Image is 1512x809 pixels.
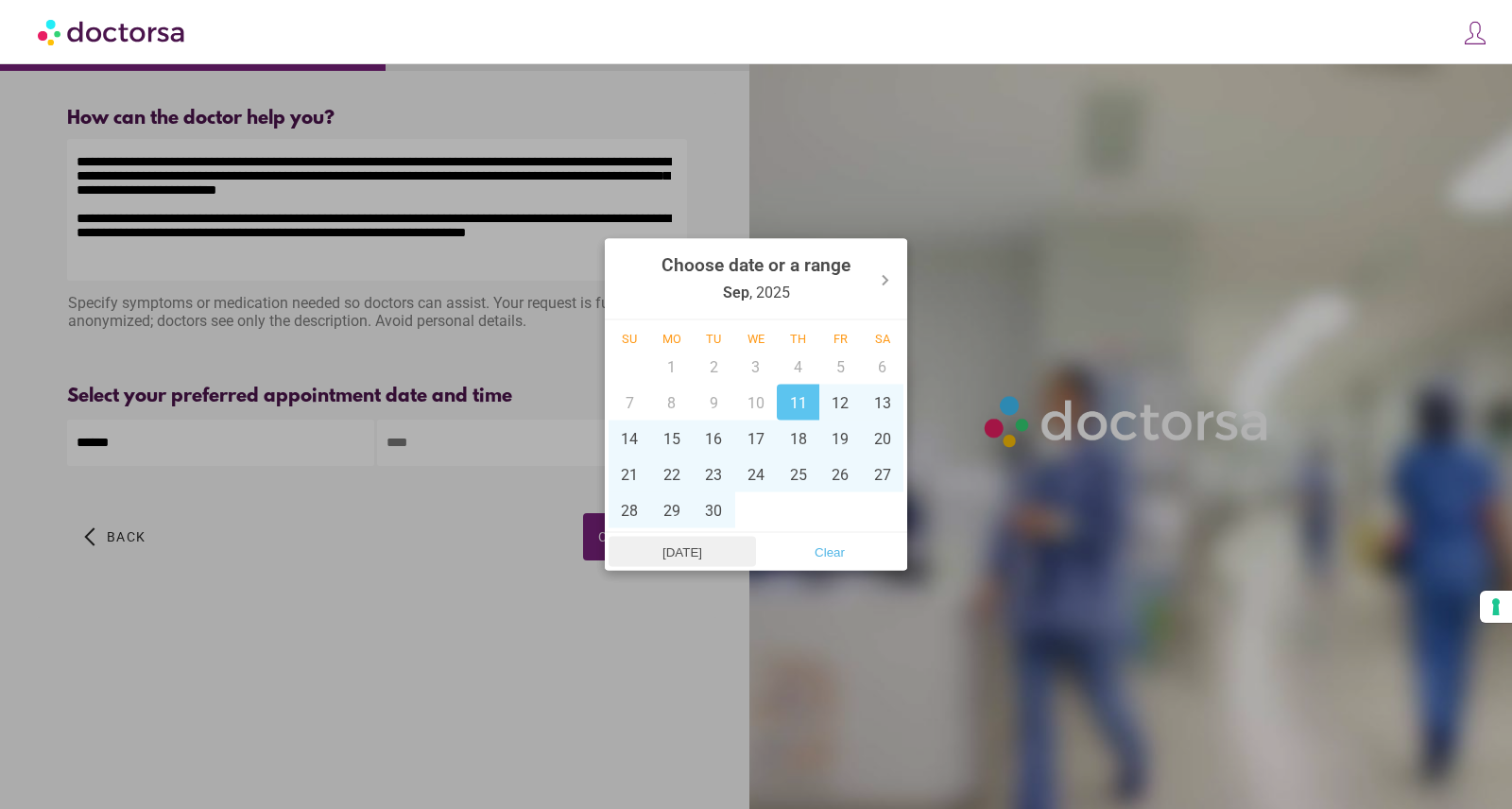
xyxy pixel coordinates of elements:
img: Doctorsa.com [38,10,187,53]
div: 9 [693,385,735,421]
div: 4 [777,349,819,385]
div: 20 [861,421,903,456]
div: 23 [693,456,735,492]
div: Mo [651,332,694,346]
div: 6 [861,349,903,385]
div: 21 [609,456,651,492]
div: Tu [693,332,735,346]
div: We [735,332,778,346]
div: 12 [819,385,862,421]
div: 22 [651,456,694,492]
div: 24 [735,456,778,492]
div: 14 [609,421,651,456]
div: 17 [735,421,778,456]
div: 30 [693,492,735,528]
div: 18 [777,421,819,456]
img: icons8-customer-100.png [1462,20,1488,46]
div: 28 [609,492,651,528]
div: Fr [819,332,862,346]
div: 25 [777,456,819,492]
strong: Sep [723,284,749,301]
div: 26 [819,456,862,492]
button: Your consent preferences for tracking technologies [1480,591,1512,623]
div: 27 [861,456,903,492]
div: 10 [735,385,778,421]
div: 13 [861,385,903,421]
div: , 2025 [661,243,850,316]
button: Clear [756,537,903,567]
div: Su [609,332,651,346]
div: 5 [819,349,862,385]
div: 15 [651,421,694,456]
span: Clear [762,538,898,566]
button: [DATE] [609,537,756,567]
div: Th [777,332,819,346]
span: [DATE] [614,538,750,566]
div: 11 [777,385,819,421]
div: 3 [735,349,778,385]
div: 29 [651,492,694,528]
div: Sa [861,332,903,346]
div: 1 [651,349,694,385]
strong: Choose date or a range [661,254,850,276]
div: 8 [651,385,694,421]
div: 16 [693,421,735,456]
div: 2 [693,349,735,385]
div: 19 [819,421,862,456]
div: 7 [609,385,651,421]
